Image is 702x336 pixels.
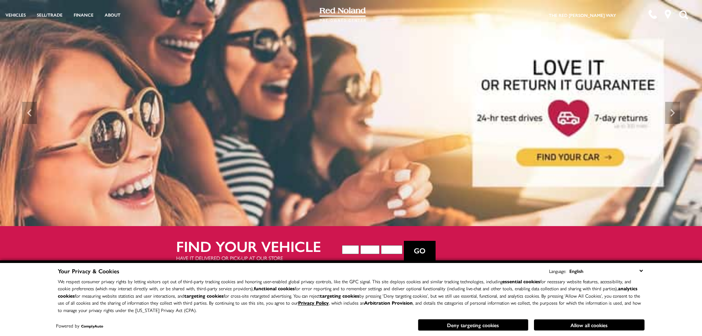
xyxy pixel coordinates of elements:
[184,292,224,299] strong: targeting cookies
[549,269,566,273] div: Language:
[502,278,540,285] strong: essential cookies
[58,285,638,299] strong: analytics cookies
[56,323,103,328] div: Powered by
[298,299,329,306] a: Privacy Policy
[665,102,680,124] div: Next
[22,102,37,124] div: Previous
[176,238,342,254] h2: Find your vehicle
[254,285,295,292] strong: functional cookies
[418,319,528,331] button: Deny targeting cookies
[176,254,342,261] p: Have it delivered or pick-up at our store
[319,10,366,17] a: Red Noland Pre-Owned
[381,245,402,254] select: Vehicle Model
[567,267,645,275] select: Language Select
[534,319,645,330] button: Allow all cookies
[364,299,413,306] strong: Arbitration Provision
[549,12,616,18] a: The Red [PERSON_NAME] Way
[676,0,691,29] button: Open the search field
[360,245,380,254] select: Vehicle Make
[404,241,436,261] button: Go
[342,245,359,254] select: Vehicle Year
[81,323,103,329] a: ComplyAuto
[320,292,359,299] strong: targeting cookies
[58,278,645,314] p: We respect consumer privacy rights by letting visitors opt out of third-party tracking cookies an...
[319,7,366,22] img: Red Noland Pre-Owned
[58,267,119,275] span: Your Privacy & Cookies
